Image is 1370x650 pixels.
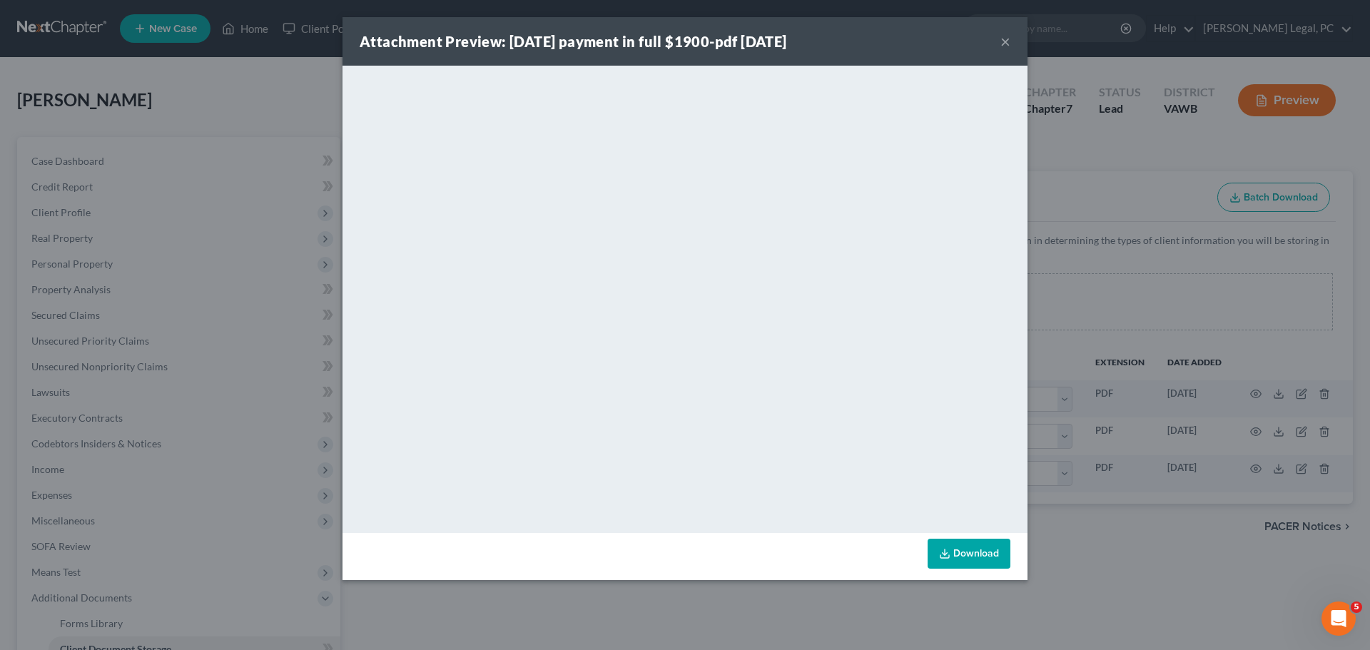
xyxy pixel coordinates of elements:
[342,66,1027,529] iframe: <object ng-attr-data='[URL][DOMAIN_NAME]' type='application/pdf' width='100%' height='650px'></ob...
[928,539,1010,569] a: Download
[360,33,787,50] strong: Attachment Preview: [DATE] payment in full $1900-pdf [DATE]
[1321,601,1356,636] iframe: Intercom live chat
[1351,601,1362,613] span: 5
[1000,33,1010,50] button: ×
